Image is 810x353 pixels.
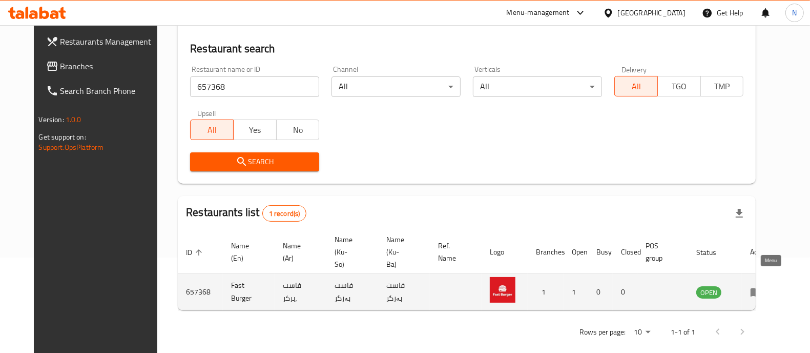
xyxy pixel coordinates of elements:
span: All [619,79,654,94]
td: 0 [588,274,613,310]
th: Open [564,230,588,274]
td: Fast Burger [223,274,275,310]
span: OPEN [696,287,721,299]
td: فاست بەرگر [378,274,430,310]
span: POS group [646,240,676,264]
th: Closed [613,230,637,274]
input: Search for restaurant name or ID.. [190,76,319,97]
div: [GEOGRAPHIC_DATA] [618,7,686,18]
span: Branches [60,60,161,72]
span: Search Branch Phone [60,85,161,97]
div: All [473,76,602,97]
td: 657368 [178,274,223,310]
span: TGO [662,79,697,94]
a: Branches [38,54,169,79]
h2: Restaurants list [186,205,306,222]
td: 1 [564,274,588,310]
span: Name (En) [231,240,262,264]
button: No [276,120,320,140]
div: All [331,76,461,97]
a: Support.OpsPlatform [39,141,104,154]
a: Restaurants Management [38,29,169,54]
span: Get support on: [39,130,86,144]
span: N [792,7,797,18]
label: Delivery [621,66,647,73]
img: Fast Burger [490,277,515,303]
span: Restaurants Management [60,35,161,48]
td: فاست بەرگر [326,274,378,310]
div: Total records count [262,205,307,222]
span: 1.0.0 [66,113,81,126]
span: Search [198,155,311,168]
span: ID [186,246,205,259]
button: All [190,120,234,140]
div: Rows per page: [630,325,654,340]
span: Yes [238,123,273,138]
td: 1 [528,274,564,310]
th: Branches [528,230,564,274]
span: Version: [39,113,64,126]
span: 1 record(s) [263,209,306,219]
span: No [281,123,316,138]
button: Search [190,152,319,171]
td: 0 [613,274,637,310]
td: فاست بركر، [275,274,326,310]
p: 1-1 of 1 [671,326,695,339]
label: Upsell [197,109,216,116]
div: Menu-management [507,7,570,19]
span: Status [696,246,730,259]
button: TGO [657,76,701,96]
span: All [195,123,230,138]
button: All [614,76,658,96]
span: Name (Ku-Ba) [386,233,418,270]
span: Ref. Name [438,240,469,264]
a: Search Branch Phone [38,79,169,103]
div: Export file [727,201,752,226]
h2: Restaurant search [190,41,743,56]
th: Action [742,230,777,274]
th: Busy [588,230,613,274]
button: Yes [233,120,277,140]
table: enhanced table [178,230,777,310]
span: Name (Ar) [283,240,314,264]
p: Rows per page: [579,326,626,339]
span: Name (Ku-So) [335,233,366,270]
button: TMP [700,76,744,96]
th: Logo [482,230,528,274]
span: TMP [705,79,740,94]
